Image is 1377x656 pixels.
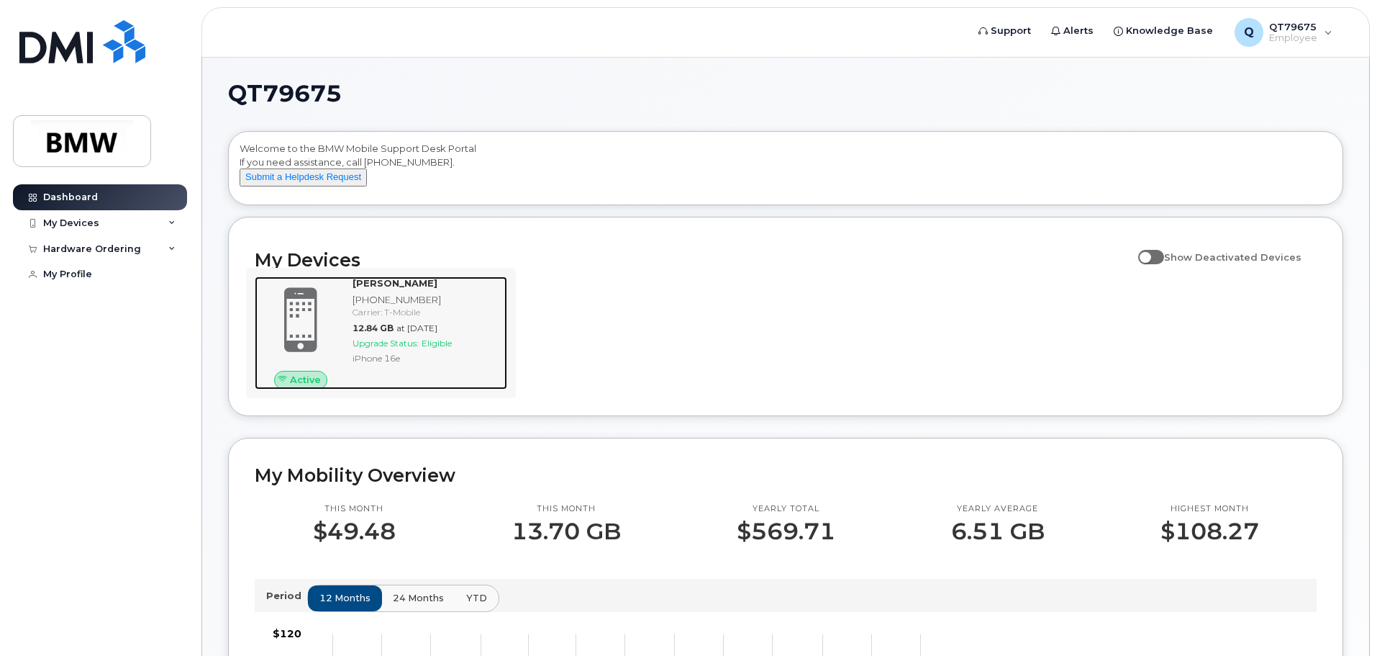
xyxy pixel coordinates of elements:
[240,171,367,182] a: Submit a Helpdesk Request
[512,503,621,515] p: This month
[422,338,452,349] span: Eligible
[290,373,321,387] span: Active
[1138,243,1150,255] input: Show Deactivated Devices
[240,169,367,187] button: Submit a Helpdesk Request
[255,249,1131,271] h2: My Devices
[255,277,507,389] a: Active[PERSON_NAME][PHONE_NUMBER]Carrier: T-Mobile12.84 GBat [DATE]Upgrade Status:EligibleiPhone 16e
[512,518,621,544] p: 13.70 GB
[951,503,1045,515] p: Yearly average
[353,338,419,349] span: Upgrade Status:
[353,293,501,307] div: [PHONE_NUMBER]
[266,589,307,603] p: Period
[951,518,1045,544] p: 6.51 GB
[737,503,835,515] p: Yearly total
[228,83,342,104] span: QT79675
[353,277,437,289] strong: [PERSON_NAME]
[1160,503,1259,515] p: Highest month
[353,323,394,333] span: 12.84 GB
[255,464,1317,486] h2: My Mobility Overview
[737,518,835,544] p: $569.71
[396,323,437,333] span: at [DATE]
[1164,251,1301,263] span: Show Deactivated Devices
[1160,518,1259,544] p: $108.27
[313,503,396,515] p: This month
[313,518,396,544] p: $49.48
[466,591,487,605] span: YTD
[1314,593,1366,645] iframe: Messenger Launcher
[240,142,1332,199] div: Welcome to the BMW Mobile Support Desk Portal If you need assistance, call [PHONE_NUMBER].
[353,352,501,364] div: iPhone 16e
[353,306,501,318] div: Carrier: T-Mobile
[273,627,301,640] tspan: $120
[393,591,444,605] span: 24 months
